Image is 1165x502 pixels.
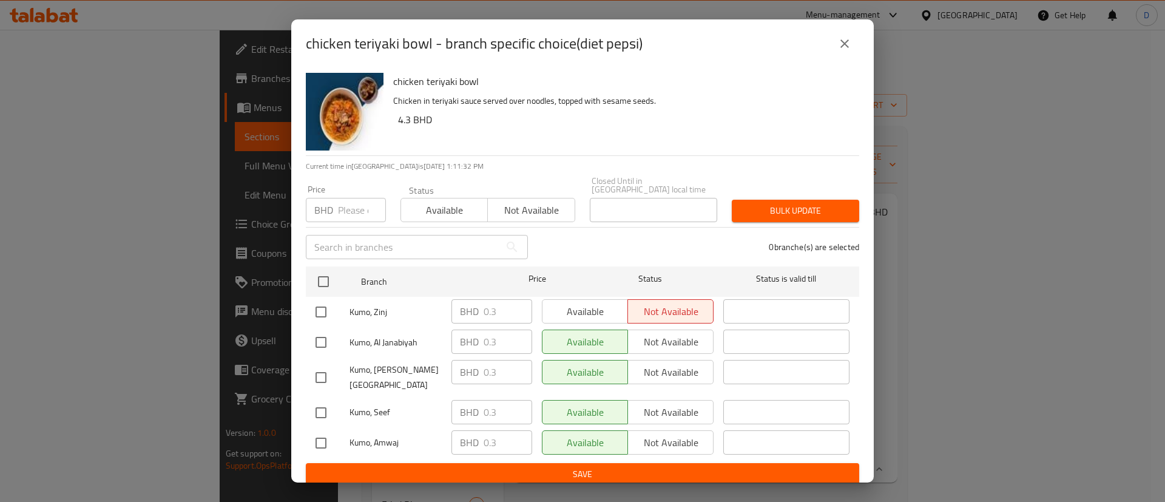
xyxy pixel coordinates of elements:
input: Please enter price [484,430,532,455]
input: Please enter price [338,198,386,222]
input: Please enter price [484,330,532,354]
button: Bulk update [732,200,859,222]
img: chicken teriyaki bowl [306,73,383,151]
span: Available [406,202,483,219]
p: 0 branche(s) are selected [769,241,859,253]
span: Price [497,271,578,287]
span: Status is valid till [723,271,849,287]
span: Status [587,271,714,287]
h6: chicken teriyaki bowl [393,73,849,90]
span: Kumo, Seef [349,405,442,420]
p: BHD [460,365,479,379]
input: Search in branches [306,235,500,259]
h2: chicken teriyaki bowl - branch specific choice(diet pepsi) [306,34,643,53]
button: Not available [487,198,575,222]
p: BHD [460,435,479,450]
span: Not available [493,202,570,219]
p: Current time in [GEOGRAPHIC_DATA] is [DATE] 1:11:32 PM [306,161,859,172]
h6: 4.3 BHD [398,111,849,128]
p: BHD [460,405,479,419]
span: Kumo, [PERSON_NAME] [GEOGRAPHIC_DATA] [349,362,442,393]
button: Available [400,198,488,222]
p: BHD [314,203,333,217]
input: Please enter price [484,360,532,384]
button: close [830,29,859,58]
span: Kumo, Al Janabiyah [349,335,442,350]
span: Save [316,467,849,482]
span: Branch [361,274,487,290]
span: Kumo, Zinj [349,305,442,320]
button: Save [306,463,859,486]
input: Please enter price [484,299,532,324]
p: BHD [460,334,479,349]
input: Please enter price [484,400,532,424]
p: Chicken in teriyaki sauce served over noodles, topped with sesame seeds. [393,93,849,109]
span: Bulk update [741,203,849,219]
span: Kumo, Amwaj [349,435,442,450]
p: BHD [460,304,479,319]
